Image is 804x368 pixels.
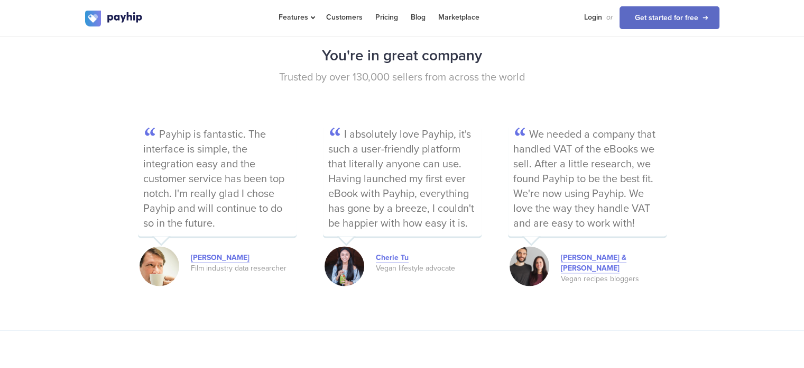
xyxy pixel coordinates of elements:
img: 2.jpg [140,246,179,286]
img: 3-optimised.png [510,246,549,286]
a: [PERSON_NAME] [191,253,249,263]
img: logo.svg [85,11,143,26]
img: 1.jpg [325,246,364,286]
p: Trusted by over 130,000 sellers from across the world [85,70,719,85]
p: I absolutely love Payhip, it's such a user-friendly platform that literally anyone can use. Havin... [323,124,482,236]
div: Vegan lifestyle advocate [376,263,482,274]
div: Vegan recipes bloggers [561,274,667,284]
p: We needed a company that handled VAT of the eBooks we sell. After a little research, we found Pay... [508,124,667,236]
span: Features [279,13,313,22]
h2: You're in great company [85,42,719,70]
div: Film industry data researcher [191,263,297,274]
a: Cherie Tu [376,253,409,263]
a: Get started for free [620,6,719,29]
p: Payhip is fantastic. The interface is simple, the integration easy and the customer service has b... [138,124,297,236]
a: [PERSON_NAME] & [PERSON_NAME] [561,253,626,273]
